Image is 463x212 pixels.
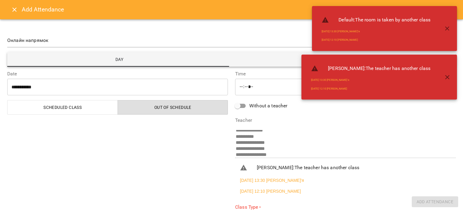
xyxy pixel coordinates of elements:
span: [PERSON_NAME] : The teacher has another class [257,164,451,171]
span: [PERSON_NAME] : The teacher has another class [328,65,430,72]
span: Without a teacher [249,102,288,109]
a: [DATE] 13:30 [PERSON_NAME]'я [240,177,304,183]
span: Scheduled class [11,104,114,111]
span: Онлайн напрямок [7,37,449,44]
a: [DATE] 12:10 [PERSON_NAME] [322,38,357,42]
button: Close [7,2,22,17]
h6: Add Attendance [22,5,64,14]
a: [DATE] 12:10 [PERSON_NAME] [311,87,347,91]
span: Week [235,56,452,63]
label: Teacher [235,118,456,123]
label: Class Type [235,204,456,211]
span: Day [11,56,228,63]
a: [DATE] 13:30 [PERSON_NAME]'я [322,30,360,33]
a: [DATE] 13:30 [PERSON_NAME]'я [311,78,349,82]
label: Time [235,71,456,76]
label: Date [7,71,228,76]
a: [DATE] 12:10 [PERSON_NAME] [240,188,301,194]
button: Out of Schedule [118,100,228,115]
span: Out of Schedule [121,104,225,111]
span: Default : The room is taken by another class [339,16,430,24]
div: Онлайн напрямок [7,34,456,47]
button: Scheduled class [7,100,118,115]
